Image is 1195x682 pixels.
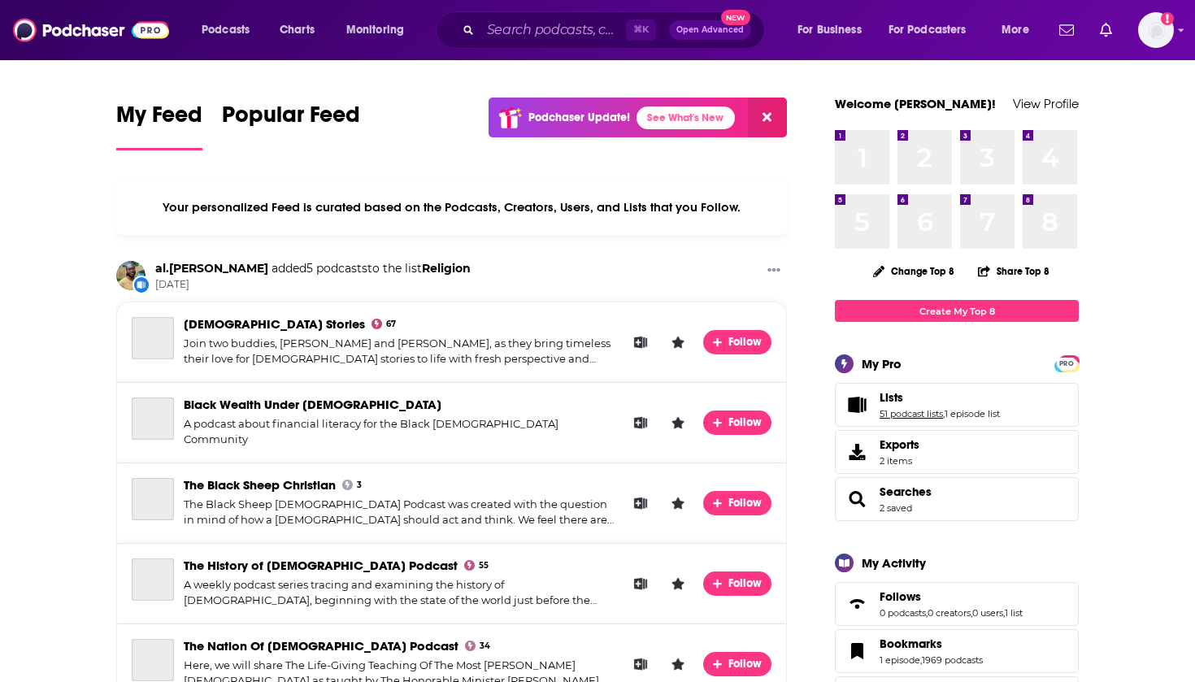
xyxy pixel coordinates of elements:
a: al.augustin [155,261,268,276]
img: User Profile [1138,12,1174,48]
span: , [971,607,972,619]
a: Charts [269,17,324,43]
button: Show profile menu [1138,12,1174,48]
a: Lists [841,393,873,416]
a: Welcome [PERSON_NAME]! [835,96,996,111]
a: 0 creators [928,607,971,619]
a: Follows [880,589,1023,604]
a: The Black Sheep Christian [184,477,336,493]
span: More [1002,19,1029,41]
span: added 5 podcasts [272,261,367,276]
img: al.augustin [116,261,146,290]
span: Bookmarks [835,629,1079,673]
span: PRO [1057,358,1076,370]
button: Add to List [628,330,653,354]
div: Search podcasts, credits, & more... [451,11,780,49]
span: New [721,10,750,25]
span: , [943,408,945,419]
div: My Pro [862,356,902,371]
span: Follow [728,335,763,349]
a: 0 podcasts [880,607,926,619]
button: open menu [878,17,990,43]
span: , [926,607,928,619]
span: Monitoring [346,19,404,41]
a: Bible Stories [132,317,174,359]
a: 55 [464,560,489,571]
a: Black Wealth Under God [184,397,441,412]
span: 67 [386,321,396,328]
a: Searches [841,488,873,510]
span: Podcasts [202,19,250,41]
span: 3 [357,482,362,489]
a: 1 episode [880,654,920,666]
span: Open Advanced [676,26,744,34]
span: Follow [728,415,763,429]
span: [DEMOGRAPHIC_DATA] Stories [184,316,365,332]
button: Follow [703,652,771,676]
h3: to the list [155,261,471,276]
span: The History of [DEMOGRAPHIC_DATA] Podcast [184,558,458,573]
button: Leave a Rating [666,330,690,354]
a: The History of Islam Podcast [132,558,174,601]
a: Popular Feed [222,101,360,150]
button: Follow [703,330,771,354]
a: 67 [372,319,396,329]
a: 0 users [972,607,1003,619]
div: Your personalized Feed is curated based on the Podcasts, Creators, Users, and Lists that you Follow. [116,180,787,235]
p: Podchaser Update! [528,111,630,124]
button: Leave a Rating [666,652,690,676]
a: See What's New [637,106,735,129]
span: Follow [728,576,763,590]
input: Search podcasts, credits, & more... [480,17,626,43]
span: Exports [880,437,919,452]
a: Podchaser - Follow, Share and Rate Podcasts [13,15,169,46]
button: Show More Button [761,261,787,281]
span: Lists [880,390,903,405]
a: The History of Islam Podcast [184,558,458,573]
button: Add to List [628,652,653,676]
button: open menu [786,17,882,43]
button: Leave a Rating [666,491,690,515]
span: Follow [728,657,763,671]
span: ⌘ K [626,20,656,41]
a: 2 saved [880,502,912,514]
a: Black Wealth Under God [132,397,174,440]
a: Religion [422,261,471,276]
div: My Activity [862,555,926,571]
a: Create My Top 8 [835,300,1079,322]
a: Lists [880,390,1000,405]
button: Follow [703,411,771,435]
button: Add to List [628,491,653,515]
a: 1 episode list [945,408,1000,419]
button: Add to List [628,411,653,435]
a: Bookmarks [841,640,873,662]
span: [DATE] [155,278,471,292]
span: Follow [728,496,763,510]
span: Searches [835,477,1079,521]
div: A weekly podcast series tracing and examining the history of [DEMOGRAPHIC_DATA], beginning with t... [184,577,615,609]
a: Searches [880,484,932,499]
a: Bookmarks [880,636,983,651]
span: 2 items [880,455,919,467]
span: Lists [835,383,1079,427]
span: 34 [480,643,490,649]
span: , [920,654,922,666]
span: Black Wealth Under [DEMOGRAPHIC_DATA] [184,397,441,412]
a: My Feed [116,101,202,150]
span: Charts [280,19,315,41]
a: The Nation Of Islam Podcast [132,639,174,681]
a: The Black Sheep Christian [132,478,174,520]
span: For Business [797,19,862,41]
a: The Nation Of Islam Podcast [184,638,458,654]
span: Logged in as Mark.Hayward [1138,12,1174,48]
a: Exports [835,430,1079,474]
span: The Nation Of [DEMOGRAPHIC_DATA] Podcast [184,638,458,654]
a: 51 podcast lists [880,408,943,419]
button: Follow [703,571,771,596]
button: Share Top 8 [977,255,1050,287]
div: The Black Sheep [DEMOGRAPHIC_DATA] Podcast was created with the question in mind of how a [DEMOGR... [184,497,615,528]
div: New List [133,276,150,293]
span: Follows [880,589,921,604]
